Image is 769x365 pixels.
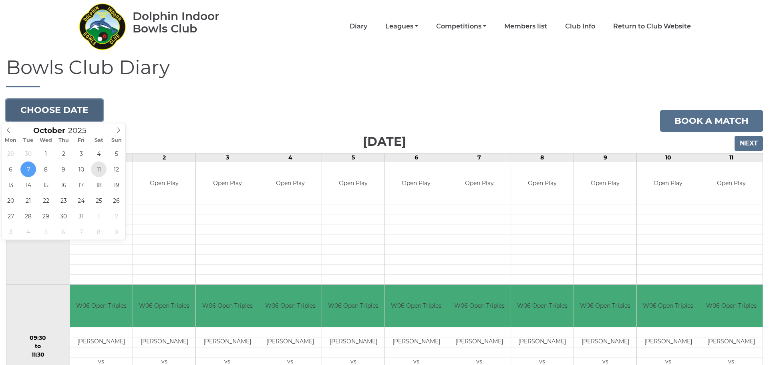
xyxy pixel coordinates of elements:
[33,127,65,135] span: Scroll to increment
[108,138,125,143] span: Sun
[574,162,636,204] td: Open Play
[91,208,107,224] span: November 1, 2025
[511,153,574,162] td: 8
[259,162,322,204] td: Open Play
[322,153,384,162] td: 5
[133,337,195,347] td: [PERSON_NAME]
[65,126,97,135] input: Scroll to increment
[574,337,636,347] td: [PERSON_NAME]
[196,285,258,327] td: W06 Open Triples
[6,57,763,87] h1: Bowls Club Diary
[73,146,89,161] span: October 3, 2025
[109,224,124,240] span: November 9, 2025
[322,162,384,204] td: Open Play
[133,285,195,327] td: W06 Open Triples
[322,285,384,327] td: W06 Open Triples
[38,224,54,240] span: November 5, 2025
[196,153,259,162] td: 3
[511,337,574,347] td: [PERSON_NAME]
[574,153,637,162] td: 9
[448,162,511,204] td: Open Play
[20,193,36,208] span: October 21, 2025
[504,22,547,31] a: Members list
[73,177,89,193] span: October 17, 2025
[385,22,418,31] a: Leagues
[3,146,18,161] span: September 29, 2025
[56,208,71,224] span: October 30, 2025
[73,161,89,177] span: October 10, 2025
[20,146,36,161] span: September 30, 2025
[109,208,124,224] span: November 2, 2025
[6,99,103,121] button: Choose date
[20,224,36,240] span: November 4, 2025
[73,224,89,240] span: November 7, 2025
[70,285,133,327] td: W06 Open Triples
[3,224,18,240] span: November 3, 2025
[56,193,71,208] span: October 23, 2025
[565,22,595,31] a: Club Info
[259,337,322,347] td: [PERSON_NAME]
[613,22,691,31] a: Return to Club Website
[38,193,54,208] span: October 22, 2025
[20,161,36,177] span: October 7, 2025
[350,22,367,31] a: Diary
[3,161,18,177] span: October 6, 2025
[56,177,71,193] span: October 16, 2025
[20,208,36,224] span: October 28, 2025
[56,146,71,161] span: October 2, 2025
[637,337,699,347] td: [PERSON_NAME]
[385,337,447,347] td: [PERSON_NAME]
[90,138,108,143] span: Sat
[73,208,89,224] span: October 31, 2025
[56,224,71,240] span: November 6, 2025
[38,146,54,161] span: October 1, 2025
[448,337,511,347] td: [PERSON_NAME]
[637,162,699,204] td: Open Play
[196,162,258,204] td: Open Play
[133,162,195,204] td: Open Play
[133,10,245,35] div: Dolphin Indoor Bowls Club
[91,146,107,161] span: October 4, 2025
[448,153,511,162] td: 7
[385,285,447,327] td: W06 Open Triples
[448,285,511,327] td: W06 Open Triples
[72,138,90,143] span: Fri
[109,161,124,177] span: October 12, 2025
[70,337,133,347] td: [PERSON_NAME]
[38,161,54,177] span: October 8, 2025
[3,208,18,224] span: October 27, 2025
[56,161,71,177] span: October 9, 2025
[574,285,636,327] td: W06 Open Triples
[700,337,763,347] td: [PERSON_NAME]
[91,193,107,208] span: October 25, 2025
[3,177,18,193] span: October 13, 2025
[436,22,486,31] a: Competitions
[133,153,196,162] td: 2
[73,193,89,208] span: October 24, 2025
[259,153,322,162] td: 4
[109,146,124,161] span: October 5, 2025
[109,193,124,208] span: October 26, 2025
[637,153,700,162] td: 10
[637,285,699,327] td: W06 Open Triples
[196,337,258,347] td: [PERSON_NAME]
[2,138,20,143] span: Mon
[511,162,574,204] td: Open Play
[91,177,107,193] span: October 18, 2025
[700,153,763,162] td: 11
[38,177,54,193] span: October 15, 2025
[37,138,55,143] span: Wed
[322,337,384,347] td: [PERSON_NAME]
[55,138,72,143] span: Thu
[20,138,37,143] span: Tue
[3,193,18,208] span: October 20, 2025
[511,285,574,327] td: W06 Open Triples
[700,285,763,327] td: W06 Open Triples
[735,136,763,151] input: Next
[91,161,107,177] span: October 11, 2025
[700,162,763,204] td: Open Play
[259,285,322,327] td: W06 Open Triples
[660,110,763,132] a: Book a match
[385,162,447,204] td: Open Play
[20,177,36,193] span: October 14, 2025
